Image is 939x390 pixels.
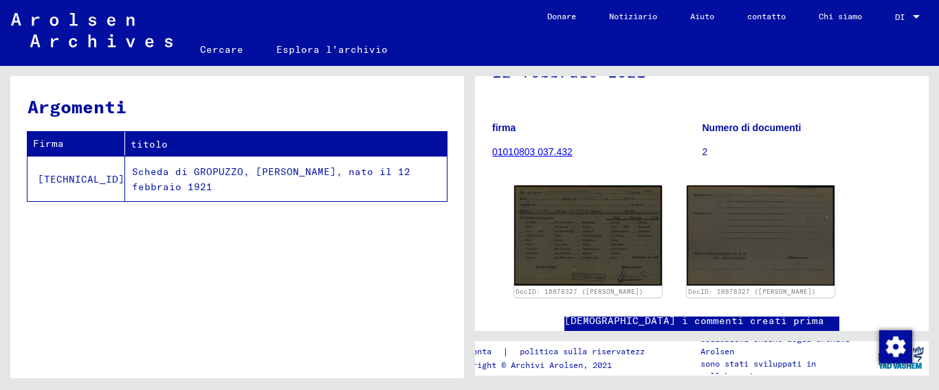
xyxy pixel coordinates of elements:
[492,146,573,157] a: 01010803 037.432
[703,146,708,157] font: 2
[895,12,905,22] font: DI
[260,33,404,66] a: Esplora l'archivio
[131,138,168,150] font: titolo
[11,13,173,47] img: Arolsen_neg.svg
[509,345,666,359] a: politica sulla riservatezza
[492,122,516,133] font: firma
[690,11,714,21] font: Aiuto
[688,288,816,295] a: DocID: 10878327 ([PERSON_NAME])
[875,341,927,375] img: yv_logo.png
[514,185,662,286] img: 001.jpg
[879,330,912,363] img: Modifica consenso
[33,137,64,150] font: Firma
[200,43,243,56] font: Cercare
[687,185,835,286] img: 002.jpg
[819,11,862,21] font: Chi siamo
[516,288,643,295] a: DocID: 10878327 ([PERSON_NAME])
[132,165,410,194] font: Scheda di GROPUZZO, [PERSON_NAME], nato il 12 febbraio 1921
[38,173,124,185] font: [TECHNICAL_ID]
[700,358,816,381] font: sono stati sviluppati in collaborazione con
[564,314,824,341] font: [DEMOGRAPHIC_DATA] i commenti creati prima di gennaio 2022
[502,345,509,358] font: |
[453,345,502,359] a: impronta
[703,122,802,133] font: Numero di documenti
[276,43,388,56] font: Esplora l'archivio
[184,33,260,66] a: Cercare
[609,11,657,21] font: Notiziario
[747,11,786,21] font: contatto
[453,360,612,370] font: Copyright © Archivi Arolsen, 2021
[547,11,576,21] font: Donare
[520,346,650,356] font: politica sulla riservatezza
[564,314,839,343] a: [DEMOGRAPHIC_DATA] i commenti creati prima di gennaio 2022
[27,95,126,118] font: Argomenti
